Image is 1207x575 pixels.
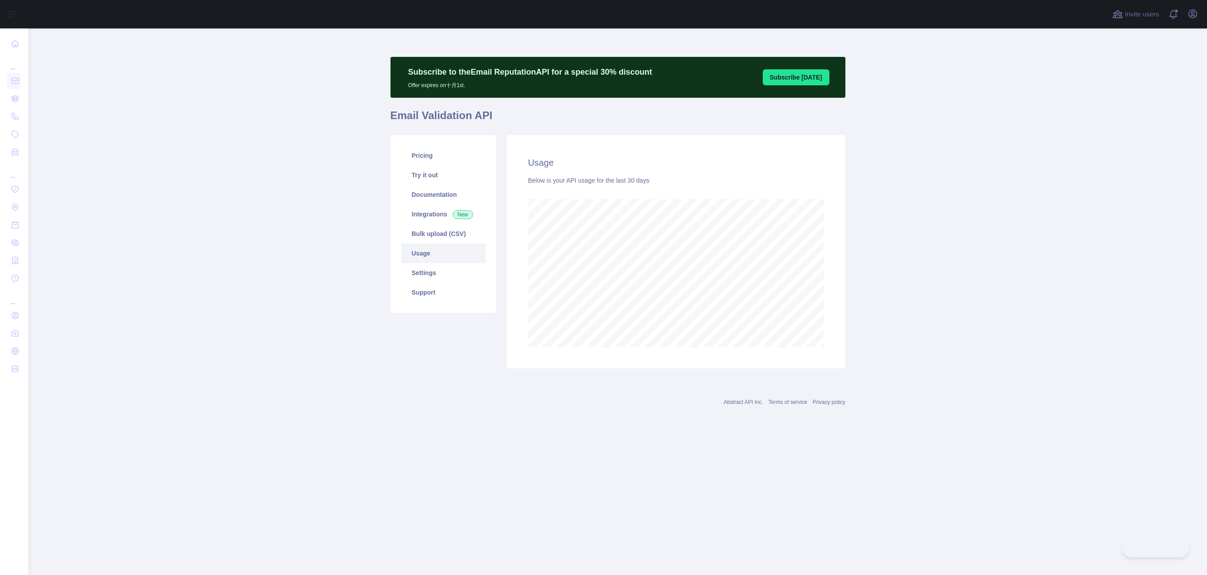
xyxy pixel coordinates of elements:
button: Invite users [1111,7,1161,21]
span: Invite users [1125,9,1159,20]
a: Bulk upload (CSV) [401,224,486,244]
a: Abstract API Inc. [724,399,763,405]
p: Offer expires on 十月 1st. [408,78,652,89]
a: Settings [401,263,486,283]
a: Usage [401,244,486,263]
div: Below is your API usage for the last 30 days [528,176,824,185]
span: New [453,210,473,219]
a: Terms of service [769,399,807,405]
a: Documentation [401,185,486,204]
a: Try it out [401,165,486,185]
iframe: Toggle Customer Support [1122,539,1189,557]
h1: Email Validation API [390,108,845,130]
a: Integrations New [401,204,486,224]
h2: Usage [528,156,824,169]
button: Subscribe [DATE] [763,69,829,85]
div: ... [7,288,21,306]
div: ... [7,162,21,180]
a: Pricing [401,146,486,165]
div: ... [7,53,21,71]
p: Subscribe to the Email Reputation API for a special 30 % discount [408,66,652,78]
a: Support [401,283,486,302]
a: Privacy policy [813,399,845,405]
